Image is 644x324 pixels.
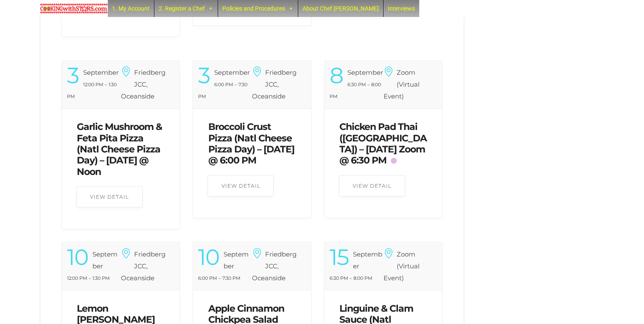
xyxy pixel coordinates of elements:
[121,248,165,283] h6: Friedberg JCC, Oceanside
[207,175,274,196] a: View Detail
[383,248,419,283] h6: Zoom (Virtual Event)
[330,248,348,265] div: 15
[339,121,427,166] a: Chicken Pad Thai ([GEOGRAPHIC_DATA]) – [DATE] Zoom @ 6:30 PM
[339,175,405,196] a: View Detail
[67,67,78,84] div: 3
[40,3,108,14] img: Chef Paula's Cooking With Stars
[198,67,210,84] div: 3
[67,272,121,284] div: 12:00 PM – 1:30 PM
[224,248,249,271] div: September
[330,272,384,284] div: 6:30 PM – 8:00 PM
[383,67,419,102] h6: Zoom (Virtual Event)
[330,67,343,84] div: 8
[252,67,297,102] h6: Friedberg JCC, Oceanside
[208,121,294,166] a: Broccoli Crust Pizza (Natl Cheese Pizza Day) – [DATE] @ 6:00 PM
[214,67,250,78] div: September
[77,121,162,177] a: Garlic Mushroom & Feta Pita Pizza (Natl Cheese Pizza Day) – [DATE] @ Noon
[353,248,382,271] div: September
[347,67,383,78] div: September
[198,79,252,102] div: 6:00 PM – 7:30 PM
[83,67,119,78] div: September
[121,67,165,102] h6: Friedberg JCC, Oceanside
[92,248,118,271] div: September
[67,248,88,265] div: 10
[67,79,121,102] div: 12:00 PM – 1:30 PM
[330,79,384,102] div: 6:30 PM – 8:00 PM
[198,248,219,265] div: 10
[198,272,252,284] div: 6:00 PM – 7:30 PM
[76,186,143,207] a: View Detail
[252,248,297,283] h6: Friedberg JCC, Oceanside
